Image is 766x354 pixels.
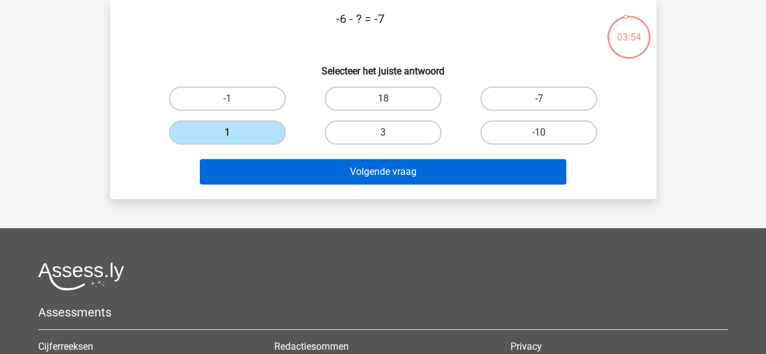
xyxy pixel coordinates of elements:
[38,341,93,352] a: Cijferreeksen
[130,56,637,77] h6: Selecteer het juiste antwoord
[325,120,441,145] label: 3
[480,120,597,145] label: -10
[325,87,441,111] label: 18
[480,87,597,111] label: -7
[38,305,728,320] h5: Assessments
[169,120,286,145] label: 1
[169,87,286,111] label: -1
[38,262,124,290] img: Assessly logo
[200,159,566,185] button: Volgende vraag
[606,15,652,45] div: 03:54
[274,341,349,352] a: Redactiesommen
[510,341,541,352] a: Privacy
[130,10,592,46] p: -6 - ? = -7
